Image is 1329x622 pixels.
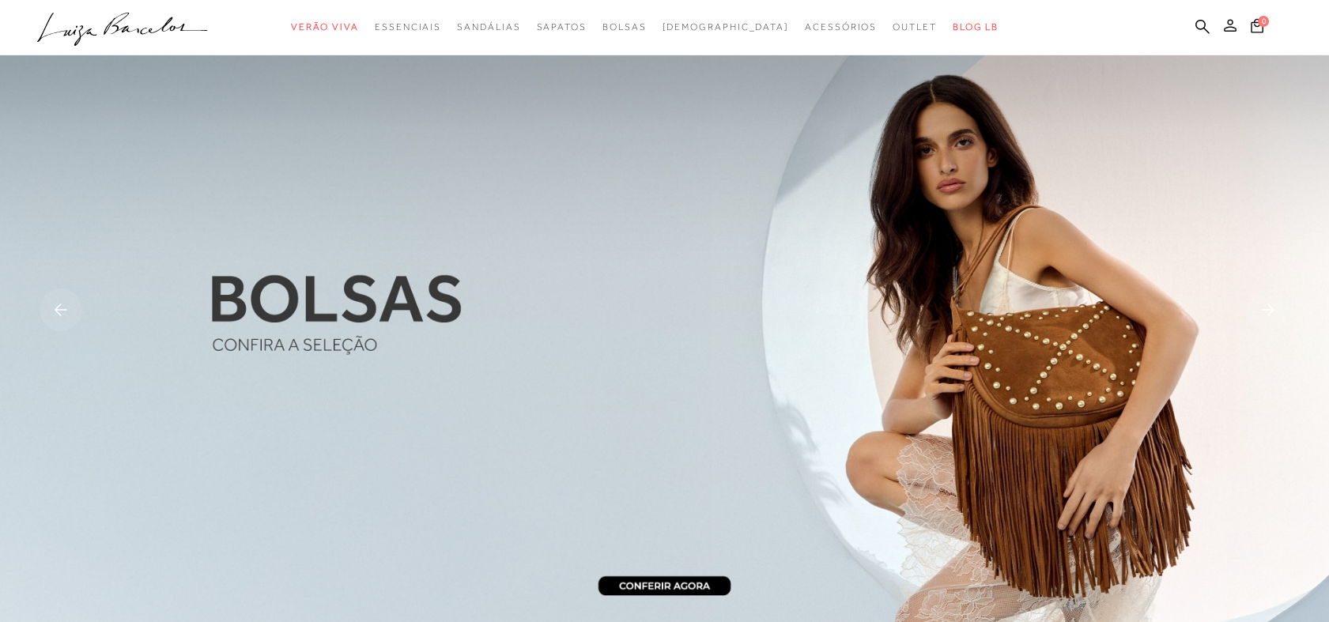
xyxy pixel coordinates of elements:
a: categoryNavScreenReaderText [893,13,937,42]
span: Sandálias [457,21,520,32]
span: Outlet [893,21,937,32]
span: Bolsas [602,21,647,32]
a: categoryNavScreenReaderText [602,13,647,42]
a: categoryNavScreenReaderText [457,13,520,42]
a: categoryNavScreenReaderText [291,13,359,42]
a: categoryNavScreenReaderText [375,13,441,42]
a: categoryNavScreenReaderText [536,13,586,42]
span: Acessórios [805,21,877,32]
span: Sapatos [536,21,586,32]
span: BLOG LB [953,21,999,32]
button: 0 [1246,17,1268,39]
a: categoryNavScreenReaderText [805,13,877,42]
a: BLOG LB [953,13,999,42]
span: Essenciais [375,21,441,32]
span: 0 [1258,16,1269,27]
a: noSubCategoriesText [662,13,789,42]
span: [DEMOGRAPHIC_DATA] [662,21,789,32]
span: Verão Viva [291,21,359,32]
